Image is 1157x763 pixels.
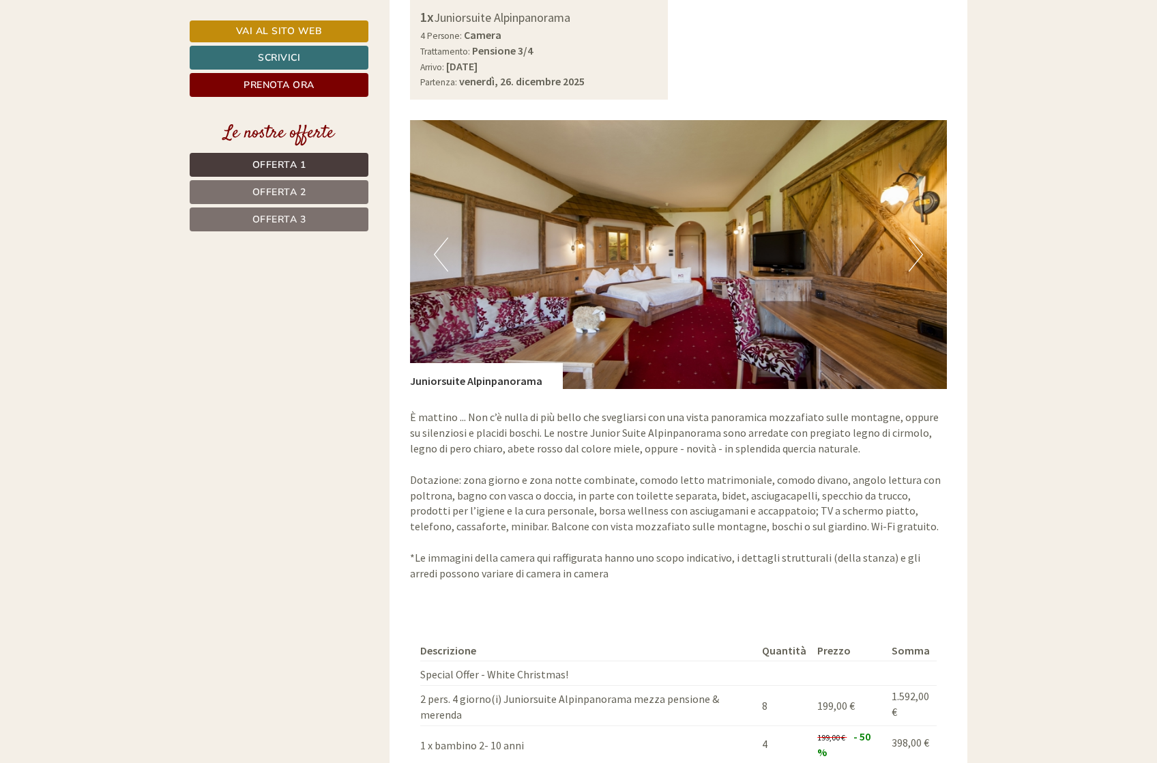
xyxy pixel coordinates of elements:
small: 21:12 [337,66,517,76]
span: Offerta 2 [252,186,306,199]
td: 1 x bambino 2- 10 anni [420,725,757,763]
img: image [410,120,948,389]
b: venerdì, 26. dicembre 2025 [459,74,585,88]
div: martedì [239,10,299,33]
b: Camera [464,28,501,42]
div: Lei [337,40,517,51]
a: Vai al sito web [190,20,368,42]
a: Scrivici [190,46,368,70]
td: 1.592,00 € [886,686,937,726]
div: Buon giorno, come possiamo aiutarla? [330,37,527,78]
b: Pensione 3/4 [472,44,533,57]
small: Partenza: [420,76,457,88]
th: Somma [886,640,937,661]
span: 199,00 € [817,699,855,712]
p: È mattino ... Non c’è nulla di più bello che svegliarsi con una vista panoramica mozzafiato sulle... [410,409,948,581]
small: Arrivo: [420,61,444,73]
td: 398,00 € [886,725,937,763]
button: Invia [468,360,538,384]
td: 2 pers. 4 giorno(i) Juniorsuite Alpinpanorama mezza pensione & merenda [420,686,757,726]
td: 8 [757,686,812,726]
small: Trattamento: [420,46,470,57]
td: 4 [757,725,812,763]
th: Quantità [757,640,812,661]
span: 199,00 € [817,732,845,743]
small: 4 Persone: [420,30,462,42]
td: Special Offer - White Christmas! [420,661,757,686]
span: Offerta 3 [252,213,306,226]
button: Next [909,237,923,272]
div: Juniorsuite Alpinpanorama [420,8,658,27]
span: Offerta 1 [252,158,306,171]
b: 1x [420,8,434,25]
div: Le nostre offerte [190,121,368,146]
b: [DATE] [446,59,478,73]
a: Prenota ora [190,73,368,97]
th: Prezzo [812,640,886,661]
button: Previous [434,237,448,272]
th: Descrizione [420,640,757,661]
span: - 50 % [817,730,870,759]
div: Juniorsuite Alpinpanorama [410,363,563,389]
